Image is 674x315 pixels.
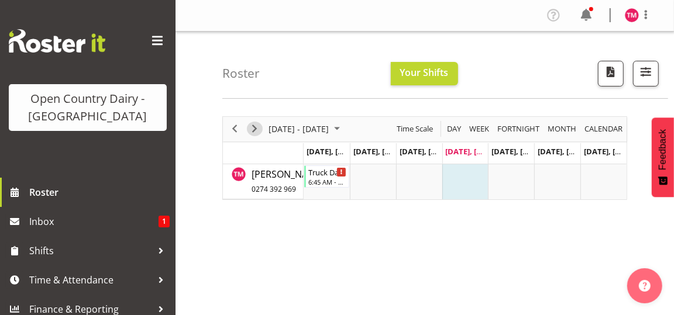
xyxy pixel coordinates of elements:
[395,122,435,136] button: Time Scale
[658,129,668,170] span: Feedback
[222,116,627,200] div: Timeline Week of August 14, 2025
[29,271,152,289] span: Time & Attendance
[584,146,637,157] span: [DATE], [DATE]
[446,122,462,136] span: Day
[446,146,499,157] span: [DATE], [DATE]
[391,62,458,85] button: Your Shifts
[252,184,296,194] span: 0274 392 969
[445,122,463,136] button: Timeline Day
[252,167,324,195] a: [PERSON_NAME]0274 392 969
[583,122,625,136] button: Month
[225,117,245,141] div: previous period
[304,164,627,199] table: Timeline Week of August 14, 2025
[633,61,659,86] button: Filter Shifts
[308,166,346,178] div: Truck Dayshift #2
[467,122,491,136] button: Timeline Week
[353,146,407,157] span: [DATE], [DATE]
[9,29,105,53] img: Rosterit website logo
[652,117,674,197] button: Feedback - Show survey
[307,146,360,157] span: [DATE], [DATE]
[223,164,304,199] td: Trish Nicol resource
[267,122,345,136] button: August 2025
[396,122,434,136] span: Time Scale
[546,122,577,136] span: Month
[227,122,243,136] button: Previous
[496,122,542,136] button: Fortnight
[247,122,263,136] button: Next
[264,117,347,141] div: August 11 - 17, 2025
[400,146,453,157] span: [DATE], [DATE]
[29,184,170,201] span: Roster
[639,280,651,292] img: help-xxl-2.png
[468,122,490,136] span: Week
[598,61,624,86] button: Download a PDF of the roster according to the set date range.
[546,122,579,136] button: Timeline Month
[491,146,545,157] span: [DATE], [DATE]
[400,66,449,79] span: Your Shifts
[625,8,639,22] img: trish-mcnicol7516.jpg
[159,216,170,227] span: 1
[29,213,159,230] span: Inbox
[222,67,260,80] h4: Roster
[252,168,324,195] span: [PERSON_NAME]
[245,117,264,141] div: next period
[583,122,624,136] span: calendar
[29,242,152,259] span: Shifts
[304,165,349,188] div: Trish Nicol"s event - Truck Dayshift #2 Begin From Monday, August 11, 2025 at 6:45:00 AM GMT+12:0...
[267,122,330,136] span: [DATE] - [DATE]
[20,90,155,125] div: Open Country Dairy - [GEOGRAPHIC_DATA]
[496,122,541,136] span: Fortnight
[308,177,346,186] div: 6:45 AM - 4:00 PM
[538,146,591,157] span: [DATE], [DATE]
